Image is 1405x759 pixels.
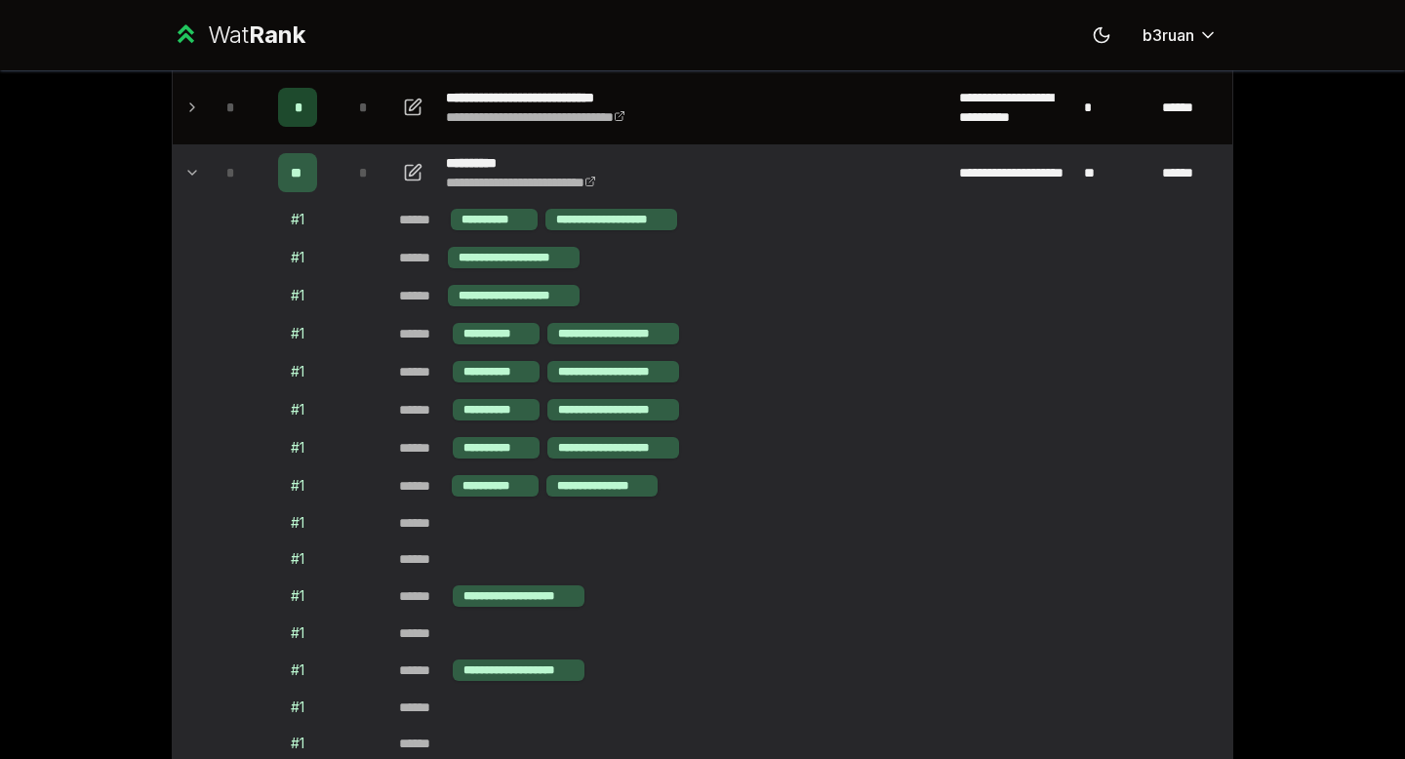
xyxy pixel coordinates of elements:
div: # 1 [291,324,304,343]
div: # 1 [291,734,304,753]
div: # 1 [291,248,304,267]
div: # 1 [291,549,304,569]
span: b3ruan [1143,23,1194,47]
div: # 1 [291,586,304,606]
div: # 1 [291,513,304,533]
div: # 1 [291,286,304,305]
div: # 1 [291,660,304,680]
button: b3ruan [1127,18,1233,53]
div: # 1 [291,623,304,643]
div: # 1 [291,476,304,496]
div: # 1 [291,698,304,717]
div: # 1 [291,362,304,381]
a: WatRank [172,20,305,51]
div: # 1 [291,438,304,458]
div: Wat [208,20,305,51]
div: # 1 [291,400,304,419]
div: # 1 [291,210,304,229]
span: Rank [249,20,305,49]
